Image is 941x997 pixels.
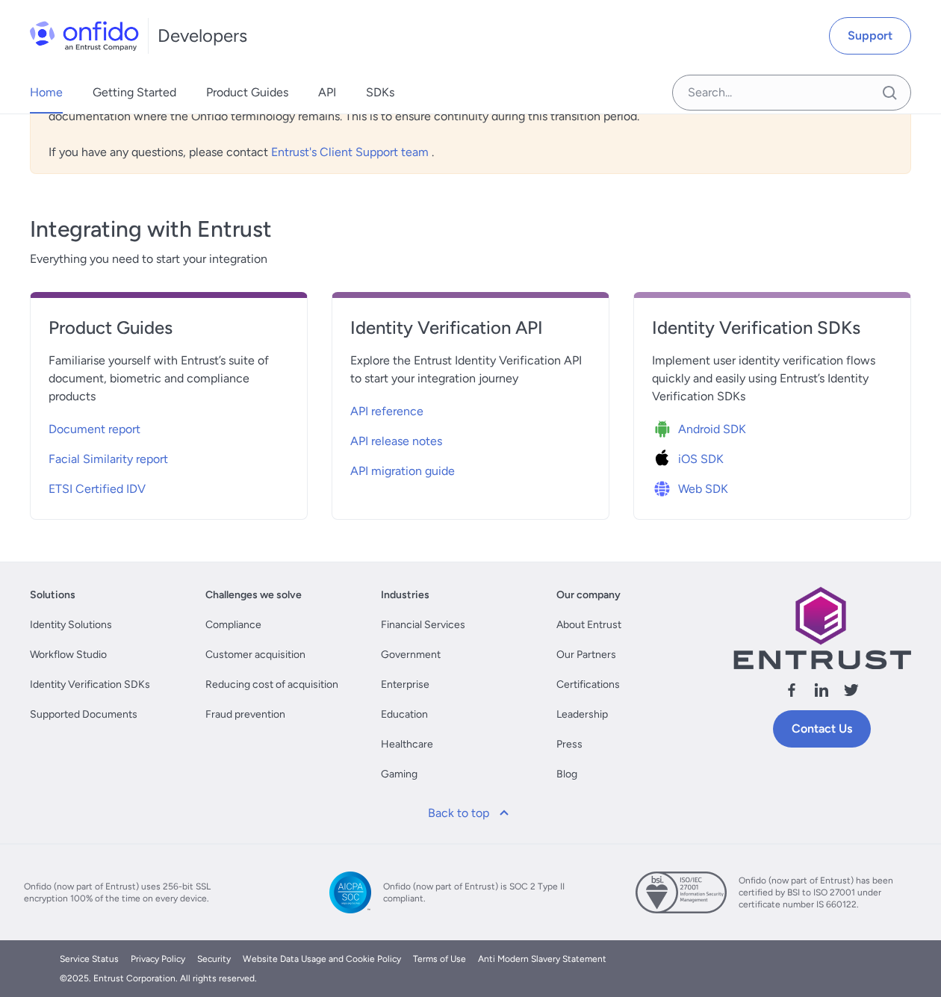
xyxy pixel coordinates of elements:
a: Security [197,952,231,966]
span: Onfido (now part of Entrust) has been certified by BSI to ISO 27001 under certificate number IS 6... [739,875,917,910]
a: Solutions [30,586,75,604]
a: Follow us X (Twitter) [842,681,860,704]
a: Blog [556,765,577,783]
a: Leadership [556,706,608,724]
span: Document report [49,420,140,438]
span: Familiarise yourself with Entrust’s suite of document, biometric and compliance products [49,352,289,406]
a: Gaming [381,765,417,783]
img: Entrust logo [732,586,911,669]
a: Icon iOS SDKiOS SDK [652,441,892,471]
h4: Identity Verification API [350,316,591,340]
svg: Follow us facebook [783,681,801,699]
span: iOS SDK [678,450,724,468]
h3: Integrating with Entrust [30,214,911,244]
a: Follow us linkedin [813,681,830,704]
h1: Developers [158,24,247,48]
span: Onfido (now part of Entrust) is SOC 2 Type II compliant. [383,880,577,904]
a: ETSI Certified IDV [49,471,289,501]
a: Education [381,706,428,724]
a: Getting Started [93,72,176,114]
a: Identity Verification SDKs [30,676,150,694]
a: Facial Similarity report [49,441,289,471]
a: API release notes [350,423,591,453]
span: API reference [350,403,423,420]
a: Support [829,17,911,55]
img: SOC 2 Type II compliant [329,872,371,913]
a: Supported Documents [30,706,137,724]
span: API release notes [350,432,442,450]
a: SDKs [366,72,394,114]
img: ISO 27001 certified [636,872,727,913]
a: Our Partners [556,646,616,664]
a: Healthcare [381,736,433,754]
a: Financial Services [381,616,465,634]
a: Back to top [419,795,522,831]
svg: Follow us linkedin [813,681,830,699]
a: Identity Solutions [30,616,112,634]
div: © 2025 . Entrust Corporation. All rights reserved. [60,972,881,985]
span: Facial Similarity report [49,450,168,468]
a: Compliance [205,616,261,634]
span: Android SDK [678,420,746,438]
a: API migration guide [350,453,591,483]
a: Workflow Studio [30,646,107,664]
a: Document report [49,411,289,441]
span: Implement user identity verification flows quickly and easily using Entrust’s Identity Verificati... [652,352,892,406]
a: Product Guides [206,72,288,114]
h4: Product Guides [49,316,289,340]
span: Everything you need to start your integration [30,250,911,268]
span: API migration guide [350,462,455,480]
a: Home [30,72,63,114]
a: Follow us facebook [783,681,801,704]
a: About Entrust [556,616,621,634]
span: Web SDK [678,480,728,498]
a: Customer acquisition [205,646,305,664]
a: Enterprise [381,676,429,694]
a: Industries [381,586,429,604]
a: Contact Us [773,710,871,748]
img: Icon iOS SDK [652,449,678,470]
a: API [318,72,336,114]
a: Fraud prevention [205,706,285,724]
svg: Follow us X (Twitter) [842,681,860,699]
a: Service Status [60,952,119,966]
img: Icon Android SDK [652,419,678,440]
a: API reference [350,394,591,423]
span: Explore the Entrust Identity Verification API to start your integration journey [350,352,591,388]
img: Icon Web SDK [652,479,678,500]
a: Anti Modern Slavery Statement [478,952,606,966]
a: Our company [556,586,621,604]
a: Icon Web SDKWeb SDK [652,471,892,501]
a: Privacy Policy [131,952,185,966]
img: Onfido Logo [30,21,139,51]
span: ETSI Certified IDV [49,480,146,498]
span: Onfido (now part of Entrust) uses 256-bit SSL encryption 100% of the time on every device. [24,880,218,904]
a: Identity Verification API [350,316,591,352]
a: Product Guides [49,316,289,352]
a: Reducing cost of acquisition [205,676,338,694]
input: Onfido search input field [672,75,911,111]
h4: Identity Verification SDKs [652,316,892,340]
a: Identity Verification SDKs [652,316,892,352]
a: Government [381,646,441,664]
a: Challenges we solve [205,586,302,604]
a: Press [556,736,583,754]
a: Website Data Usage and Cookie Policy [243,952,401,966]
a: Icon Android SDKAndroid SDK [652,411,892,441]
a: Entrust's Client Support team [271,145,432,159]
a: Certifications [556,676,620,694]
a: Terms of Use [413,952,466,966]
